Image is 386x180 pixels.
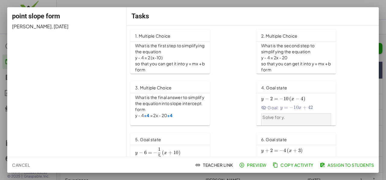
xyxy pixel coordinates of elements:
span: − [289,104,293,110]
span: x [164,151,167,155]
button: Teacher Link [194,160,236,170]
a: 4. Goal stateGoal:Solve for y. [256,81,375,126]
span: 1 [158,146,160,152]
p: so that you can get it into y = mx + b form [261,61,331,73]
span: 14 [305,156,311,162]
span: = [284,104,288,110]
p: What is the second step to simplifying the equation [261,43,331,55]
span: − [296,96,299,102]
span: y [280,105,283,110]
span: ) [179,150,181,156]
i: Goal State is hidden. [261,105,267,110]
p: y - 4 = 2 (x-10) [135,55,205,61]
span: 2. Multiple Choice [261,33,298,39]
span: 3 [298,147,301,154]
span: Teacher Link [196,162,233,168]
span: − [265,96,269,102]
span: y [261,148,264,153]
span: 2 [270,147,273,154]
span: x [299,105,302,110]
span: y [261,97,264,101]
span: ) [303,96,305,102]
span: 6. Goal state [261,137,287,142]
span: 4 [301,96,303,102]
button: Copy Activity [271,160,316,170]
span: − [279,147,283,154]
strong: +4 [167,113,173,118]
span: 5 [158,153,160,159]
span: 6 [144,150,147,156]
a: 3. Multiple ChoiceWhat is the final answer to simplify the equation into slope intercept formy - ... [130,81,249,126]
span: Preview [240,162,267,168]
span: ​ [160,147,161,154]
a: 6. Goal stateGoal:Solve for y. [256,133,375,177]
span: 5. Goal state [135,137,161,142]
a: 1. Multiple ChoiceWhat is the first step to simplifying the equationy - 4 = 2 (x-10)so that you c... [130,29,249,74]
span: − [139,150,143,156]
span: Goal: [261,156,279,163]
span: x [289,148,292,153]
span: + [293,147,297,154]
span: [PERSON_NAME] [12,23,52,29]
span: Assign to Students [321,162,374,168]
button: Assign to Students [318,160,376,170]
span: − [153,150,157,156]
span: y [135,151,138,155]
span: + [168,150,172,156]
span: 10 [293,104,299,110]
span: ( [289,96,291,102]
span: = [274,96,278,102]
p: y - 4 = 2x - 20 [135,113,205,119]
span: 4. Goal state [261,85,287,90]
span: + [303,104,307,110]
p: What is the first step to simplifying the equation [135,43,205,55]
strong: +4 [144,113,150,118]
span: Cancel [12,162,30,168]
span: 10 [283,96,289,102]
button: Cancel [10,160,32,170]
p: What is the final answer to simplify the equation into slope intercept form [135,95,205,113]
span: 2 [270,96,273,102]
p: so that you can get it into y = mx + b form [135,61,205,73]
span: + [265,147,269,154]
a: 5. Goal stateGoal: [130,133,249,177]
span: − [289,156,293,162]
span: 1. Multiple Choice [135,33,171,39]
span: 10 [173,150,179,156]
span: 3. Multiple Choice [135,85,172,90]
a: 2. Multiple ChoiceWhat is the second step to simplifying the equationy - 4 = 2x - 20so that you c... [256,29,375,74]
span: Copy Activity [274,162,314,168]
span: x [291,97,294,101]
span: − [279,96,283,102]
p: Solve for y. [262,114,330,120]
span: = [274,147,278,154]
span: ( [287,147,289,154]
span: Goal: [261,104,279,111]
span: 4 [293,156,296,162]
span: ( [162,150,164,156]
p: y - 4 = 2x - 20 [261,55,331,61]
div: Tasks [127,7,379,25]
span: ) [301,147,303,154]
span: 42 [308,104,313,110]
span: point slope form [12,12,60,20]
span: 4 [283,147,286,154]
span: − [300,156,304,162]
button: Preview [238,160,269,170]
span: = [148,150,152,156]
span: = [284,156,288,162]
span: , [DATE] [52,23,68,29]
